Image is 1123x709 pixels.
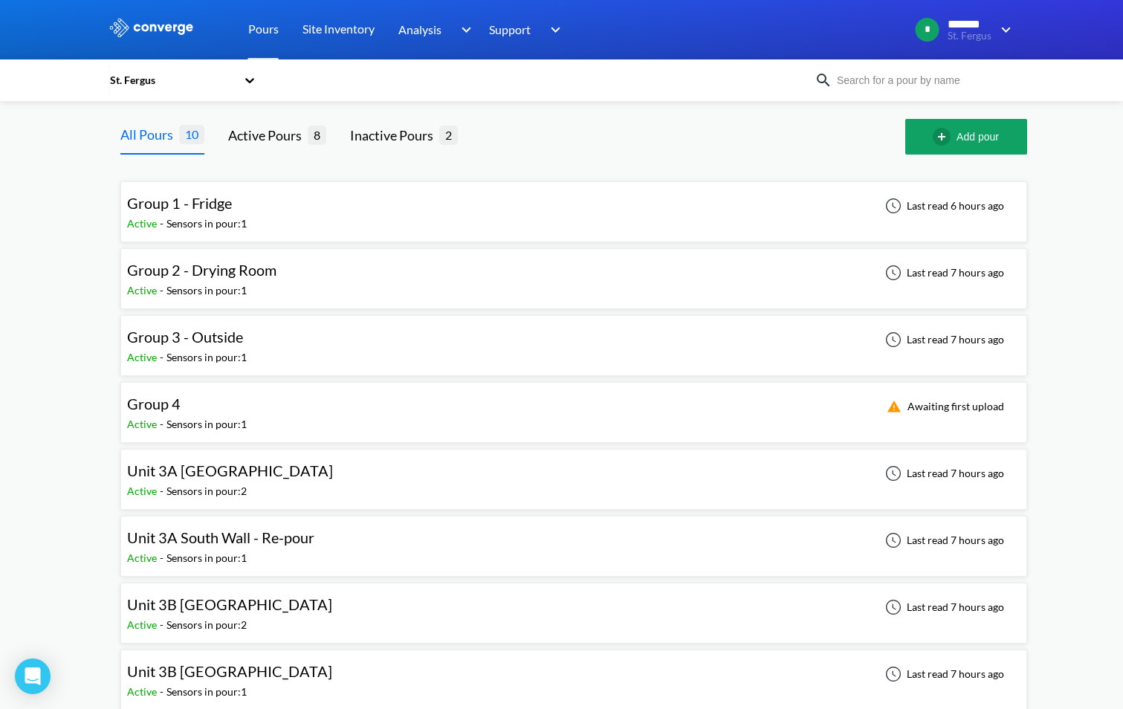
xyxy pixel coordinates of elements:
img: downArrow.svg [451,21,475,39]
div: Active Pours [228,125,308,146]
span: Group 4 [127,395,181,412]
div: All Pours [120,124,179,145]
span: Active [127,284,160,297]
img: downArrow.svg [991,21,1015,39]
span: Active [127,618,160,631]
span: - [160,685,166,698]
img: downArrow.svg [541,21,565,39]
div: Last read 6 hours ago [877,197,1009,215]
span: - [160,284,166,297]
span: 8 [308,126,326,144]
a: Group 2 - Drying RoomActive-Sensors in pour:1Last read 7 hours ago [120,265,1027,278]
a: Unit 3A South Wall - Re-pourActive-Sensors in pour:1Last read 7 hours ago [120,533,1027,545]
span: - [160,485,166,497]
span: Support [489,20,531,39]
span: St. Fergus [948,30,991,42]
a: Group 1 - FridgeActive-Sensors in pour:1Last read 6 hours ago [120,198,1027,211]
div: Last read 7 hours ago [877,531,1009,549]
span: 2 [439,126,458,144]
img: icon-search.svg [815,71,832,89]
img: logo_ewhite.svg [109,18,195,37]
div: Sensors in pour: 2 [166,617,247,633]
span: Analysis [398,20,441,39]
span: Unit 3B [GEOGRAPHIC_DATA] [127,595,332,613]
div: Awaiting first upload [878,398,1009,415]
div: Sensors in pour: 1 [166,282,247,299]
div: Last read 7 hours ago [877,331,1009,349]
span: Group 1 - Fridge [127,194,232,212]
div: Sensors in pour: 1 [166,349,247,366]
img: add-circle-outline.svg [933,128,957,146]
div: Sensors in pour: 2 [166,483,247,499]
div: Last read 7 hours ago [877,598,1009,616]
span: Active [127,418,160,430]
span: - [160,351,166,363]
div: Sensors in pour: 1 [166,684,247,700]
span: Active [127,685,160,698]
div: Sensors in pour: 1 [166,416,247,433]
div: Last read 7 hours ago [877,264,1009,282]
span: - [160,551,166,564]
div: Last read 7 hours ago [877,464,1009,482]
div: Last read 7 hours ago [877,665,1009,683]
input: Search for a pour by name [832,72,1012,88]
span: Group 2 - Drying Room [127,261,276,279]
span: Unit 3A [GEOGRAPHIC_DATA] [127,462,333,479]
span: - [160,618,166,631]
span: Active [127,217,160,230]
span: Unit 3B [GEOGRAPHIC_DATA] [127,662,332,680]
a: Unit 3A [GEOGRAPHIC_DATA]Active-Sensors in pour:2Last read 7 hours ago [120,466,1027,479]
div: Sensors in pour: 1 [166,216,247,232]
span: Unit 3A South Wall - Re-pour [127,528,314,546]
div: Open Intercom Messenger [15,658,51,694]
span: Group 3 - Outside [127,328,243,346]
div: St. Fergus [109,72,236,88]
a: Unit 3B [GEOGRAPHIC_DATA]Active-Sensors in pour:2Last read 7 hours ago [120,600,1027,612]
button: Add pour [905,119,1027,155]
div: Sensors in pour: 1 [166,550,247,566]
div: Inactive Pours [350,125,439,146]
span: - [160,217,166,230]
a: Group 4Active-Sensors in pour:1Awaiting first upload [120,399,1027,412]
span: 10 [179,125,204,143]
a: Group 3 - OutsideActive-Sensors in pour:1Last read 7 hours ago [120,332,1027,345]
span: Active [127,485,160,497]
a: Unit 3B [GEOGRAPHIC_DATA]Active-Sensors in pour:1Last read 7 hours ago [120,667,1027,679]
span: Active [127,351,160,363]
span: - [160,418,166,430]
span: Active [127,551,160,564]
